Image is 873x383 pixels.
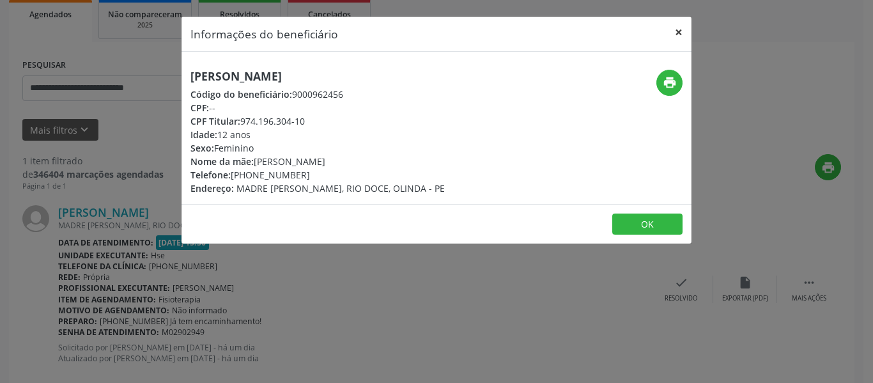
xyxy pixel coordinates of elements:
button: OK [612,214,683,235]
span: Telefone: [190,169,231,181]
i: print [663,75,677,90]
span: Endereço: [190,182,234,194]
button: Close [666,17,691,48]
button: print [656,70,683,96]
div: 974.196.304-10 [190,114,445,128]
div: -- [190,101,445,114]
h5: [PERSON_NAME] [190,70,445,83]
div: [PHONE_NUMBER] [190,168,445,182]
div: 12 anos [190,128,445,141]
span: Nome da mãe: [190,155,254,168]
span: CPF: [190,102,209,114]
div: Feminino [190,141,445,155]
span: Idade: [190,129,217,141]
span: CPF Titular: [190,115,240,127]
div: [PERSON_NAME] [190,155,445,168]
span: Sexo: [190,142,214,154]
span: Código do beneficiário: [190,88,292,100]
div: 9000962456 [190,88,445,101]
span: MADRE [PERSON_NAME], RIO DOCE, OLINDA - PE [236,182,445,194]
h5: Informações do beneficiário [190,26,338,42]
